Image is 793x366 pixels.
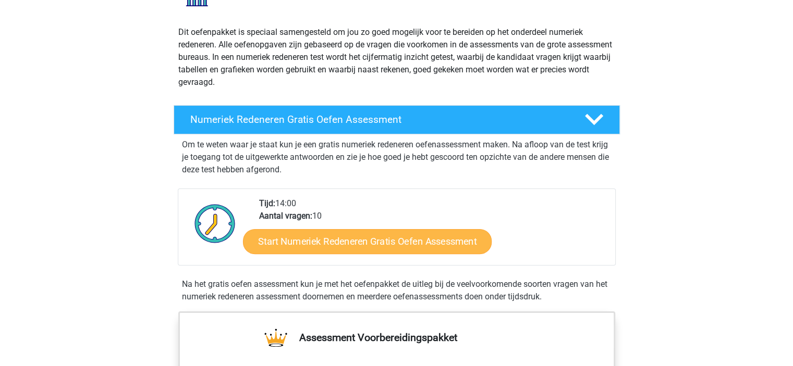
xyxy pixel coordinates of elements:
a: Start Numeriek Redeneren Gratis Oefen Assessment [243,229,492,254]
p: Dit oefenpakket is speciaal samengesteld om jou zo goed mogelijk voor te bereiden op het onderdee... [178,26,615,89]
b: Aantal vragen: [259,211,312,221]
b: Tijd: [259,198,275,208]
div: 14:00 10 [251,197,615,265]
div: Na het gratis oefen assessment kun je met het oefenpakket de uitleg bij de veelvoorkomende soorte... [178,278,616,303]
h4: Numeriek Redeneren Gratis Oefen Assessment [190,113,568,125]
p: Om te weten waar je staat kun je een gratis numeriek redeneren oefenassessment maken. Na afloop v... [182,138,612,176]
img: Klok [189,197,241,249]
a: Numeriek Redeneren Gratis Oefen Assessment [169,105,624,134]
